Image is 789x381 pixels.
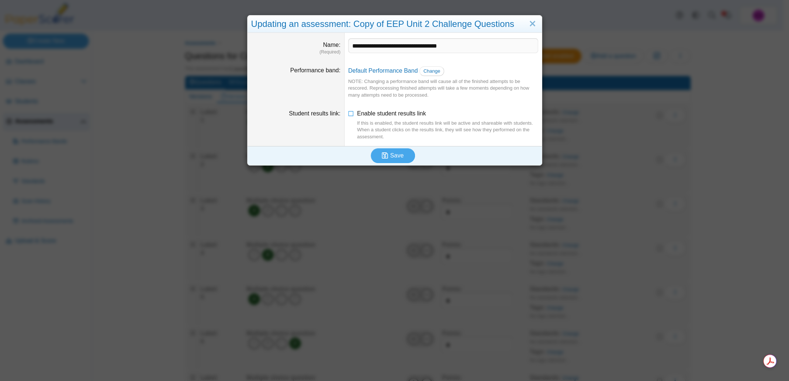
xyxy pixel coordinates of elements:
dfn: (Required) [251,49,340,55]
span: Change [423,68,440,74]
label: Performance band [290,67,340,73]
div: If this is enabled, the student results link will be active and shareable with students. When a s... [357,120,538,140]
button: Save [371,148,415,163]
span: Save [390,152,404,159]
div: NOTE: Changing a performance band will cause all of the finished attempts to be rescored. Reproce... [348,78,538,98]
span: Enable student results link [357,110,538,140]
a: Default Performance Band [348,67,418,74]
a: Close [527,18,538,30]
label: Student results link [289,110,340,117]
div: Updating an assessment: Copy of EEP Unit 2 Challenge Questions [248,15,542,33]
a: Change [419,66,444,76]
label: Name [323,42,340,48]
